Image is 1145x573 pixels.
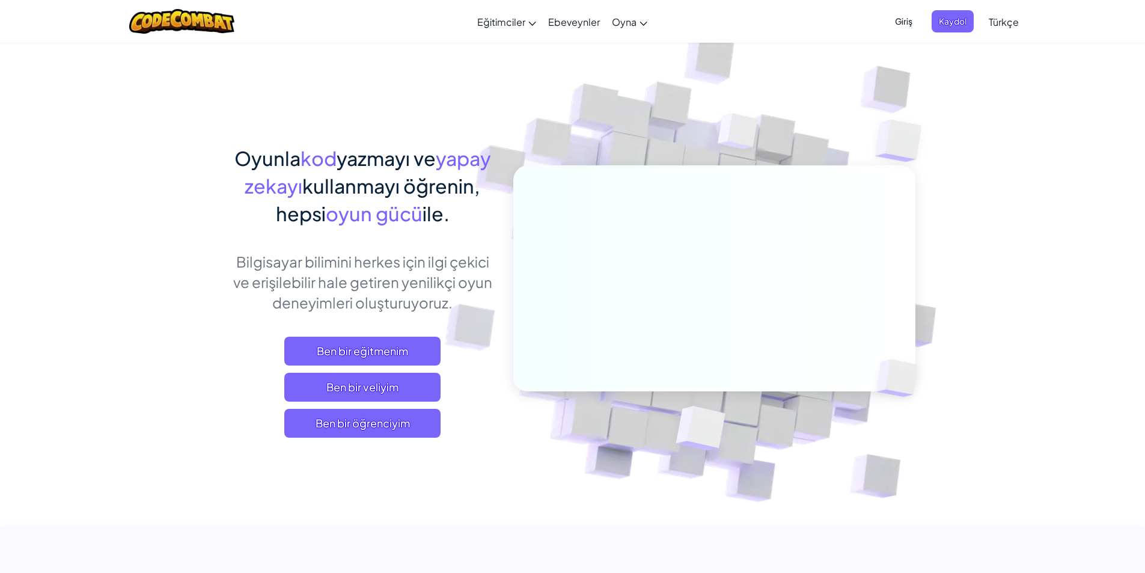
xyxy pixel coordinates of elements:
a: Oyna [606,5,653,38]
span: Oyna [612,16,637,28]
button: Ben bir öğrenciyim [284,409,441,438]
p: Bilgisayar bilimini herkes için ilgi çekici ve erişilebilir hale getiren yenilikçi oyun deneyimle... [230,251,495,313]
button: Kaydol [932,10,974,32]
img: Overlap cubes [856,334,946,422]
span: Eğitimciler [477,16,525,28]
span: Türkçe [989,16,1019,28]
img: Overlap cubes [695,90,781,179]
a: Ebeveynler [542,5,606,38]
span: kod [301,146,337,170]
span: yazmayı ve [337,146,436,170]
span: oyun gücü [326,201,423,225]
img: Overlap cubes [646,381,754,480]
a: Eğitimciler [471,5,542,38]
img: CodeCombat logo [129,9,234,34]
span: kullanmayı öğrenin, hepsi [276,174,481,225]
img: Overlap cubes [851,90,955,192]
a: Türkçe [983,5,1025,38]
a: Ben bir eğitmenim [284,337,441,366]
a: Ben bir veliyim [284,373,441,402]
span: ile. [423,201,450,225]
span: Oyunla [234,146,301,170]
button: Giriş [888,10,920,32]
